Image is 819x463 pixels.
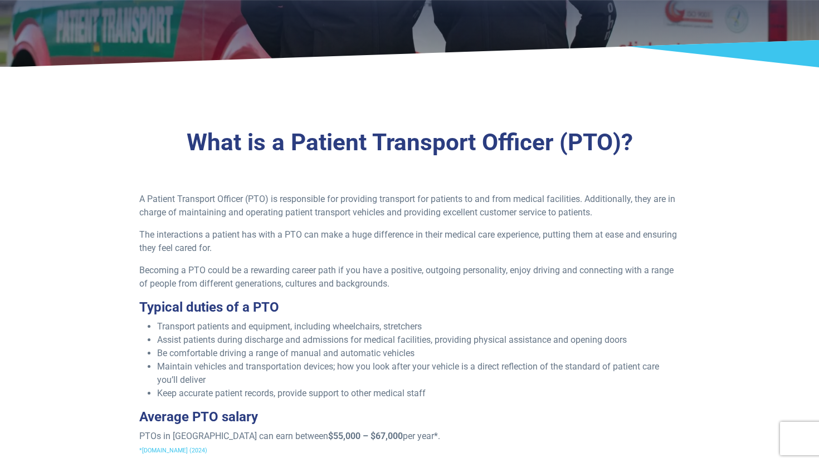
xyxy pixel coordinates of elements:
[139,264,680,290] p: Becoming a PTO could be a rewarding career path if you have a positive, outgoing personality, enj...
[139,409,680,425] h3: Average PTO salary
[328,431,403,441] strong: $55,000 – $67,000
[139,299,680,316] h3: Typical duties of a PTO
[157,387,680,400] li: Keep accurate patient records, provide support to other medical staff
[157,320,680,333] li: Transport patients and equipment, including wheelchairs, stretchers
[84,129,735,157] h3: What is a Patient Transport Officer (PTO)?
[139,444,207,455] a: *[DOMAIN_NAME] (2024)
[157,333,680,347] li: Assist patients during discharge and admissions for medical facilities, providing physical assist...
[139,228,680,255] p: The interactions a patient has with a PTO can make a huge difference in their medical care experi...
[139,193,680,219] p: A Patient Transport Officer (PTO) is responsible for providing transport for patients to and from...
[139,447,207,454] span: *[DOMAIN_NAME] (2024)
[157,347,680,360] li: Be comfortable driving a range of manual and automatic vehicles
[139,430,680,456] p: PTOs in [GEOGRAPHIC_DATA] can earn between per year*.
[157,360,680,387] li: Maintain vehicles and transportation devices; how you look after your vehicle is a direct reflect...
